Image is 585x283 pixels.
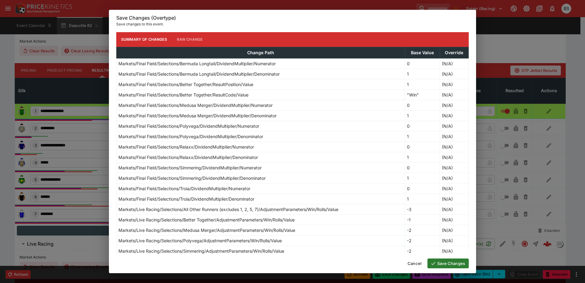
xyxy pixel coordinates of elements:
[440,214,468,225] td: (N/A)
[440,79,468,89] td: (N/A)
[116,32,172,47] button: Summary of Changes
[118,92,248,98] p: Markets/Final Field/Selections/Better Together/ResultCode/Value
[118,196,254,202] p: Markets/Final Field/Selections/Troia/DividendMultiplier/Denominator
[405,100,440,110] td: 0
[440,225,468,235] td: (N/A)
[118,102,273,108] p: Markets/Final Field/Selections/Medusa Merger/DividendMultiplier/Numerator
[440,131,468,141] td: (N/A)
[405,152,440,162] td: 1
[405,110,440,121] td: 1
[118,133,263,140] p: Markets/Final Field/Selections/Polyvega/DividendMultiplier/Denominator
[118,71,280,77] p: Markets/Final Field/Selections/Bermuda Longtail/DividendMultiplier/Denominator
[118,144,254,150] p: Markets/Final Field/Selections/Relaxx/DividendMultiplier/Numerator
[440,110,468,121] td: (N/A)
[405,79,440,89] td: 1
[405,194,440,204] td: 1
[405,204,440,214] td: -3
[117,47,405,58] th: Change Path
[440,162,468,173] td: (N/A)
[405,69,440,79] td: 1
[440,152,468,162] td: (N/A)
[440,183,468,194] td: (N/A)
[440,194,468,204] td: (N/A)
[405,225,440,235] td: -2
[405,183,440,194] td: 0
[405,214,440,225] td: -1
[118,206,338,213] p: Markets/Live Racing/Selections/All Other Runners (excludes 1, 2, 5, 7)/AdjustmentParameters/Win/R...
[118,248,284,254] p: Markets/Live Racing/Selections/Simmering/AdjustmentParameters/Win/Rolls/Value
[118,164,262,171] p: Markets/Final Field/Selections/Simmering/DividendMultiplier/Numerator
[116,21,469,27] p: Save changes to this event.
[440,69,468,79] td: (N/A)
[440,47,468,58] th: Override
[172,32,208,47] button: Raw Change
[118,227,295,233] p: Markets/Live Racing/Selections/Medusa Merger/AdjustmentParameters/Win/Rolls/Value
[440,246,468,256] td: (N/A)
[405,58,440,69] td: 0
[405,235,440,246] td: -2
[118,60,276,67] p: Markets/Final Field/Selections/Bermuda Longtail/DividendMultiplier/Numerator
[440,204,468,214] td: (N/A)
[405,173,440,183] td: 1
[405,141,440,152] td: 0
[118,81,253,88] p: Markets/Final Field/Selections/Better Together/ResultPosition/Value
[405,121,440,131] td: 0
[405,162,440,173] td: 0
[440,100,468,110] td: (N/A)
[405,131,440,141] td: 1
[405,89,440,100] td: "Win"
[405,246,440,256] td: -2
[440,141,468,152] td: (N/A)
[440,58,468,69] td: (N/A)
[118,112,277,119] p: Markets/Final Field/Selections/Medusa Merger/DividendMultiplier/Denominator
[427,258,469,268] button: Save Changes
[118,237,282,244] p: Markets/Live Racing/Selections/Polyvega/AdjustmentParameters/Win/Rolls/Value
[404,258,425,268] button: Cancel
[440,173,468,183] td: (N/A)
[440,121,468,131] td: (N/A)
[118,185,250,192] p: Markets/Final Field/Selections/Troia/DividendMultiplier/Numerator
[118,217,295,223] p: Markets/Live Racing/Selections/Better Together/AdjustmentParameters/Win/Rolls/Value
[118,123,259,129] p: Markets/Final Field/Selections/Polyvega/DividendMultiplier/Numerator
[118,175,266,181] p: Markets/Final Field/Selections/Simmering/DividendMultiplier/Denominator
[118,154,258,160] p: Markets/Final Field/Selections/Relaxx/DividendMultiplier/Denominator
[405,47,440,58] th: Base Value
[440,89,468,100] td: (N/A)
[116,15,469,21] h6: Save Changes (Overtype)
[440,235,468,246] td: (N/A)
